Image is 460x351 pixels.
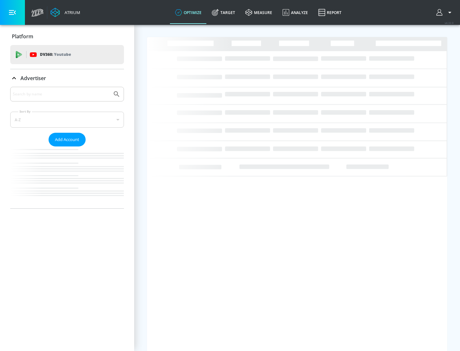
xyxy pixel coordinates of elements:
a: Atrium [50,8,80,17]
p: DV360: [40,51,71,58]
button: Add Account [49,133,86,146]
div: A-Z [10,112,124,128]
span: v 4.32.0 [445,21,454,25]
p: Platform [12,33,33,40]
a: Target [207,1,240,24]
span: Add Account [55,136,79,143]
label: Sort By [18,109,32,114]
div: DV360: Youtube [10,45,124,64]
input: Search by name [13,90,110,98]
div: Advertiser [10,69,124,87]
p: Advertiser [20,75,46,82]
a: optimize [170,1,207,24]
div: Platform [10,27,124,45]
a: Report [313,1,347,24]
div: Advertiser [10,87,124,208]
nav: list of Advertiser [10,146,124,208]
a: Analyze [277,1,313,24]
div: Atrium [62,10,80,15]
a: measure [240,1,277,24]
p: Youtube [54,51,71,58]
